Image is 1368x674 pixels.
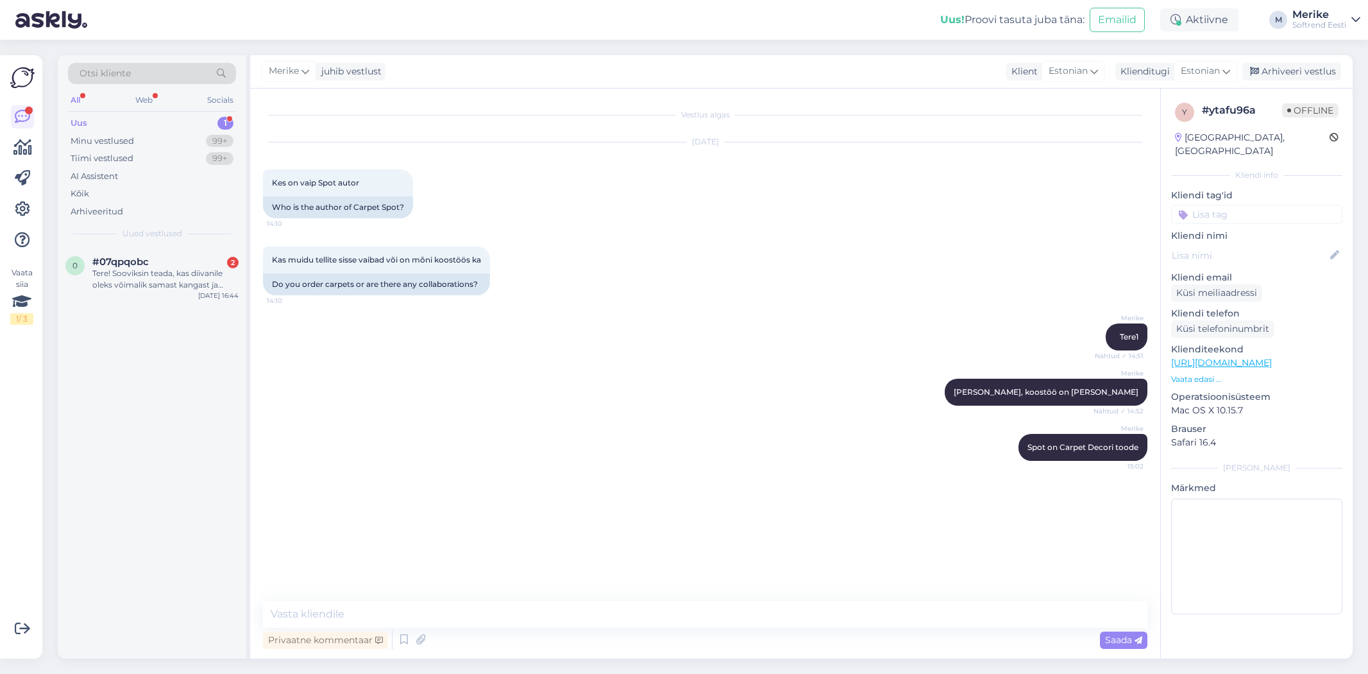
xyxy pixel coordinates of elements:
[71,205,123,218] div: Arhiveeritud
[1160,8,1238,31] div: Aktiivne
[80,67,131,80] span: Otsi kliente
[227,257,239,268] div: 2
[1049,64,1088,78] span: Estonian
[1105,634,1142,646] span: Saada
[1292,10,1346,20] div: Merike
[269,64,299,78] span: Merike
[1282,103,1338,117] span: Offline
[1242,63,1341,80] div: Arhiveeri vestlus
[1095,313,1144,323] span: Merike
[1175,131,1330,158] div: [GEOGRAPHIC_DATA], [GEOGRAPHIC_DATA]
[1171,422,1342,436] p: Brauser
[10,313,33,325] div: 1 / 3
[263,632,388,649] div: Privaatne kommentaar
[206,135,233,148] div: 99+
[316,65,382,78] div: juhib vestlust
[68,92,83,108] div: All
[1095,368,1144,378] span: Merike
[1171,307,1342,320] p: Kliendi telefon
[1172,248,1328,263] input: Lisa nimi
[71,170,118,183] div: AI Assistent
[1027,442,1138,452] span: Spot on Carpet Decori toode
[267,296,315,306] span: 14:10
[1292,20,1346,30] div: Softrend Eesti
[71,187,89,200] div: Kõik
[1171,357,1272,368] a: [URL][DOMAIN_NAME]
[92,268,239,291] div: Tere! Sooviksin teada, kas diivanile oleks võimalik samast kangast ja toonis diivanipatju ka tell...
[206,152,233,165] div: 99+
[1171,374,1342,385] p: Vaata edasi ...
[272,178,359,187] span: Kes on vaip Spot autor
[263,273,490,295] div: Do you order carpets or are there any collaborations?
[1171,189,1342,202] p: Kliendi tag'id
[1269,11,1287,29] div: M
[1171,320,1274,338] div: Küsi telefoninumbrit
[263,136,1147,148] div: [DATE]
[1171,205,1342,224] input: Lisa tag
[1292,10,1360,30] a: MerikeSoftrend Eesti
[198,291,239,300] div: [DATE] 16:44
[10,65,35,90] img: Askly Logo
[122,228,182,239] span: Uued vestlused
[217,117,233,130] div: 1
[267,219,315,229] span: 14:10
[72,261,78,270] span: 0
[954,387,1138,397] span: [PERSON_NAME], koostöö on [PERSON_NAME]
[71,135,134,148] div: Minu vestlused
[1171,271,1342,284] p: Kliendi email
[940,13,965,26] b: Uus!
[133,92,155,108] div: Web
[1171,462,1342,474] div: [PERSON_NAME]
[940,12,1085,28] div: Proovi tasuta juba täna:
[1120,332,1138,341] span: Tere1
[1171,481,1342,495] p: Märkmed
[205,92,236,108] div: Socials
[1181,64,1220,78] span: Estonian
[1171,436,1342,449] p: Safari 16.4
[1095,424,1144,433] span: Merike
[1095,351,1144,361] span: Nähtud ✓ 14:51
[272,255,481,264] span: Kas muidu tellite sisse vaibad või on mõni koostöös ka
[1090,8,1145,32] button: Emailid
[1171,343,1342,356] p: Klienditeekond
[10,267,33,325] div: Vaata siia
[71,117,87,130] div: Uus
[263,196,413,218] div: Who is the author of Carpet Spot?
[1094,406,1144,416] span: Nähtud ✓ 14:52
[1095,462,1144,471] span: 15:02
[71,152,133,165] div: Tiimi vestlused
[1171,229,1342,243] p: Kliendi nimi
[1202,103,1282,118] div: # ytafu96a
[1171,169,1342,181] div: Kliendi info
[1182,107,1187,117] span: y
[1171,404,1342,417] p: Mac OS X 10.15.7
[1006,65,1038,78] div: Klient
[1115,65,1170,78] div: Klienditugi
[92,256,149,268] span: #07qpqobc
[263,109,1147,121] div: Vestlus algas
[1171,390,1342,404] p: Operatsioonisüsteem
[1171,284,1262,302] div: Küsi meiliaadressi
